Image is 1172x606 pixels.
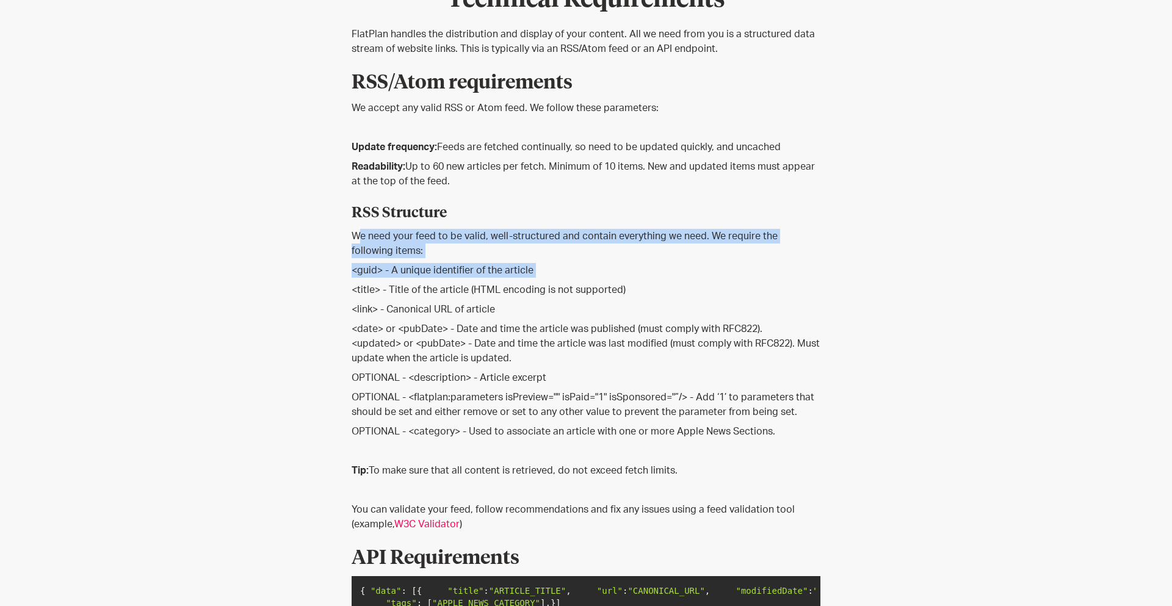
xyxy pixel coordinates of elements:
span: , [566,586,571,596]
p: Feeds are fetched continually, so need to be updated quickly, and uncached [352,140,820,154]
span: { [360,586,365,596]
span: , [705,586,710,596]
p: ‍ [352,120,820,135]
h5: RSS Structure [352,193,820,224]
span: : [483,586,488,596]
p: To make sure that all content is retrieved, do not exceed fetch limits. [352,463,820,478]
p: ‍ [352,483,820,497]
strong: Tip: [352,466,369,475]
p: <guid> - A unique identifier of the article [352,263,820,278]
span: "url" [597,586,623,596]
p: We accept any valid RSS or Atom feed. We follow these parameters: [352,101,820,115]
span: : [623,586,628,596]
span: "data" [371,586,402,596]
span: "CANONICAL_URL" [628,586,704,596]
span: "MODIFIED_TIME" [813,586,890,596]
p: FlatPlan handles the distribution and display of your content. All we need from you is a structur... [352,27,820,56]
span: "title" [447,586,483,596]
h4: API Requirements [352,536,820,572]
span: "ARTICLE_TITLE" [489,586,566,596]
p: We need your feed to be valid, well-structured and contain everything we need. We require the fol... [352,229,820,258]
p: OPTIONAL - <category> - Used to associate an article with one or more Apple News Sections. [352,424,820,439]
span: : [808,586,812,596]
p: <date> or <pubDate> - Date and time the article was published (must comply with RFC822). <updated... [352,322,820,366]
p: OPTIONAL - <flatplan:parameters isPreview="" isPaid="1" isSponsored="”/> - Add ‘1’ to parameters ... [352,390,820,419]
p: You can validate your feed, follow recommendations and fix any issues using a feed validation too... [352,502,820,532]
h4: RSS/Atom requirements [352,61,820,96]
a: W3C Validator [394,519,460,529]
strong: Update frequency: [352,142,437,152]
p: Up to 60 new articles per fetch. Minimum of 10 items. New and updated items must appear at the to... [352,159,820,189]
span: "modifiedDate" [736,586,808,596]
strong: Readability: [352,162,405,171]
p: ‍ [352,444,820,458]
span: : [ [401,586,416,596]
p: <title> - Title of the article (HTML encoding is not supported) [352,283,820,297]
p: <link> - Canonical URL of article [352,302,820,317]
p: OPTIONAL - <description> - Article excerpt [352,370,820,385]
